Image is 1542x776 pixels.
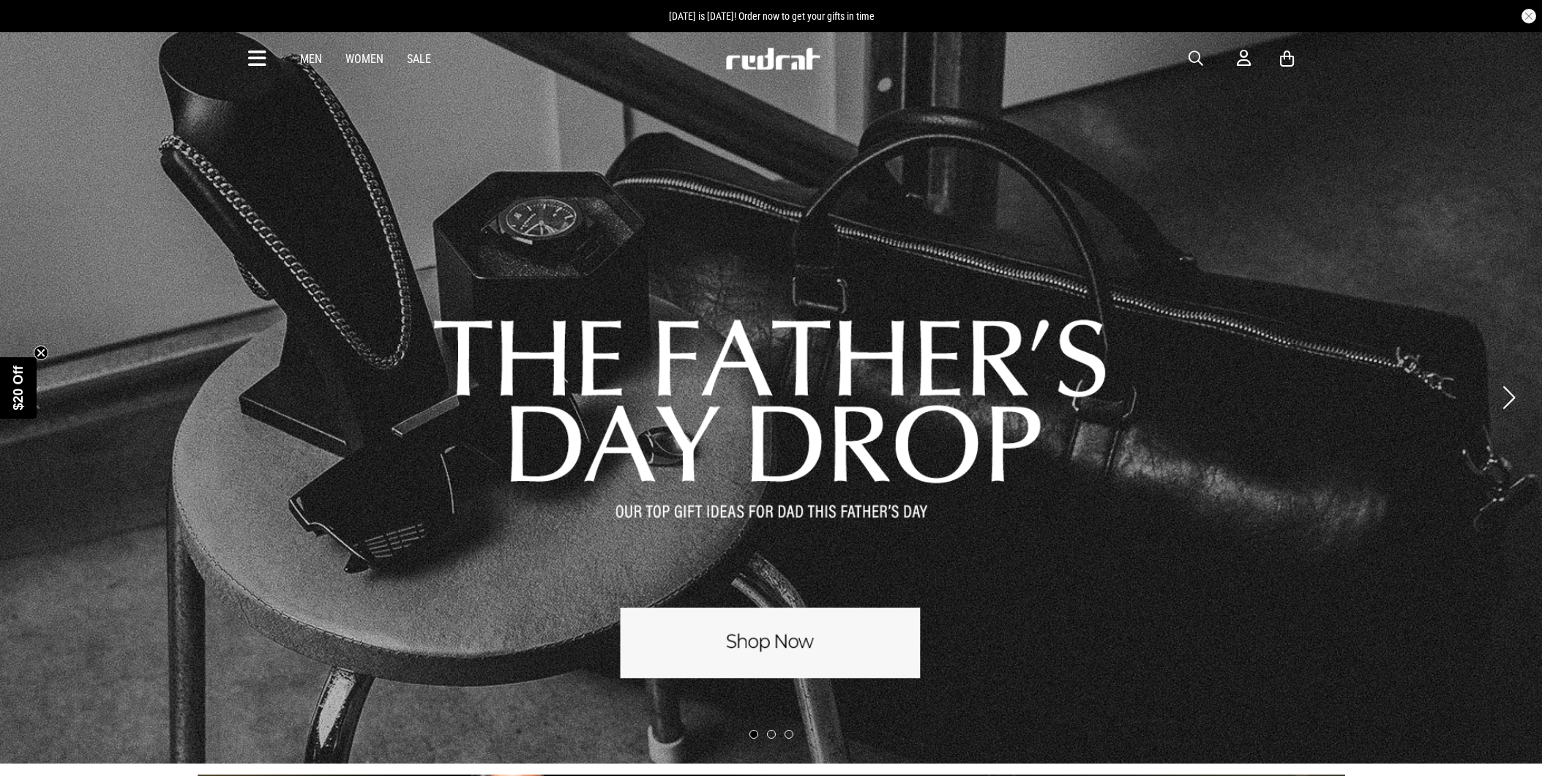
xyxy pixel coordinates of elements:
[11,365,26,410] span: $20 Off
[34,346,48,360] button: Close teaser
[407,52,431,66] a: Sale
[1499,381,1519,414] button: Next slide
[725,48,821,70] img: Redrat logo
[345,52,383,66] a: Women
[669,10,875,22] span: [DATE] is [DATE]! Order now to get your gifts in time
[300,52,322,66] a: Men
